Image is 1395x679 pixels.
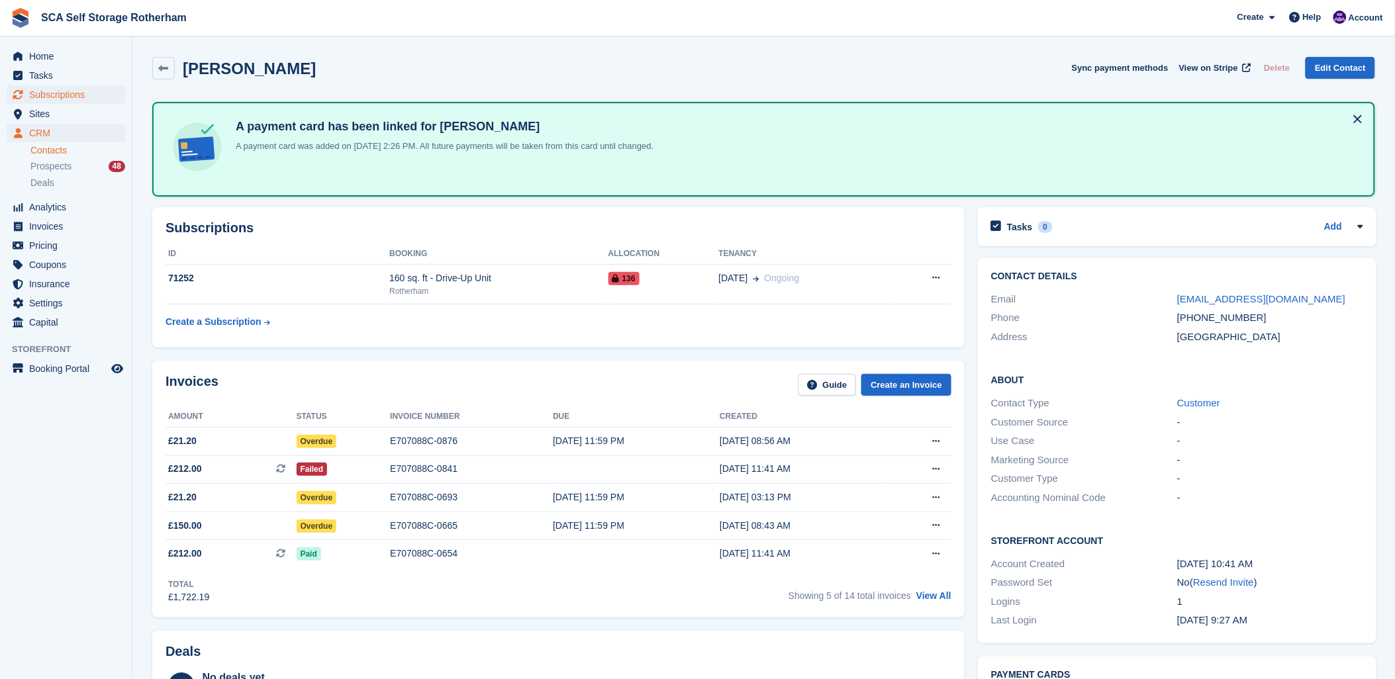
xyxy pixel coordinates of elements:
a: menu [7,255,125,274]
span: Insurance [29,275,109,293]
span: Sites [29,105,109,123]
span: Booking Portal [29,359,109,378]
a: menu [7,359,125,378]
img: stora-icon-8386f47178a22dfd0bd8f6a31ec36ba5ce8667c1dd55bd0f319d3a0aa187defe.svg [11,8,30,28]
span: Overdue [297,520,337,533]
a: Preview store [109,361,125,377]
a: Customer [1177,397,1220,408]
button: Delete [1259,57,1295,79]
div: Customer Source [991,415,1177,430]
div: E707088C-0841 [390,462,553,476]
a: Prospects 48 [30,159,125,173]
span: Create [1237,11,1264,24]
div: 0 [1038,221,1053,233]
div: [GEOGRAPHIC_DATA] [1177,330,1363,345]
span: Subscriptions [29,85,109,104]
a: menu [7,105,125,123]
div: [DATE] 11:59 PM [553,490,720,504]
span: Deals [30,177,54,189]
time: 2025-04-07 08:27:54 UTC [1177,614,1247,625]
a: Contacts [30,144,125,157]
div: 48 [109,161,125,172]
div: Create a Subscription [166,315,262,329]
div: Contact Type [991,396,1177,411]
span: Pricing [29,236,109,255]
div: [DATE] 11:59 PM [553,519,720,533]
span: £21.20 [168,490,197,504]
span: Overdue [297,435,337,448]
a: menu [7,124,125,142]
div: [DATE] 11:41 AM [720,462,887,476]
th: Status [297,406,391,428]
h2: Tasks [1007,221,1033,233]
span: CRM [29,124,109,142]
div: Marketing Source [991,453,1177,468]
h2: [PERSON_NAME] [183,60,316,77]
div: Logins [991,594,1177,610]
th: Allocation [608,244,719,265]
div: Total [168,578,209,590]
div: [PHONE_NUMBER] [1177,310,1363,326]
span: Analytics [29,198,109,216]
span: Account [1349,11,1383,24]
div: E707088C-0654 [390,547,553,561]
p: A payment card was added on [DATE] 2:26 PM. All future payments will be taken from this card unti... [230,140,653,153]
h2: Invoices [166,374,218,396]
span: Paid [297,547,321,561]
a: menu [7,85,125,104]
div: 1 [1177,594,1363,610]
span: Showing 5 of 14 total invoices [789,590,911,601]
span: 136 [608,272,640,285]
div: - [1177,490,1363,506]
span: Overdue [297,491,337,504]
div: - [1177,433,1363,449]
h2: About [991,373,1363,386]
div: Phone [991,310,1177,326]
span: Tasks [29,66,109,85]
a: Add [1324,220,1342,235]
a: menu [7,275,125,293]
div: [DATE] 11:59 PM [553,434,720,448]
div: Accounting Nominal Code [991,490,1177,506]
a: menu [7,217,125,236]
th: Created [720,406,887,428]
div: £1,722.19 [168,590,209,604]
span: Failed [297,463,328,476]
h4: A payment card has been linked for [PERSON_NAME] [230,119,653,134]
a: menu [7,313,125,332]
div: [DATE] 10:41 AM [1177,557,1363,572]
div: 160 sq. ft - Drive-Up Unit [389,271,608,285]
div: [DATE] 08:56 AM [720,434,887,448]
div: Customer Type [991,471,1177,486]
div: Rotherham [389,285,608,297]
div: Password Set [991,575,1177,590]
span: Home [29,47,109,66]
a: menu [7,66,125,85]
div: [DATE] 08:43 AM [720,519,887,533]
div: - [1177,471,1363,486]
th: Amount [166,406,297,428]
span: [DATE] [718,271,747,285]
img: Kelly Neesham [1333,11,1347,24]
a: menu [7,47,125,66]
a: Deals [30,176,125,190]
th: Booking [389,244,608,265]
a: menu [7,236,125,255]
div: Use Case [991,433,1177,449]
span: Ongoing [765,273,800,283]
div: E707088C-0693 [390,490,553,504]
h2: Deals [166,644,201,659]
a: Create a Subscription [166,310,270,334]
a: menu [7,294,125,312]
a: View All [916,590,951,601]
img: card-linked-ebf98d0992dc2aeb22e95c0e3c79077019eb2392cfd83c6a337811c24bc77127.svg [169,119,225,175]
span: Invoices [29,217,109,236]
th: Tenancy [718,244,892,265]
div: No [1177,575,1363,590]
a: View on Stripe [1174,57,1254,79]
div: - [1177,453,1363,468]
div: E707088C-0665 [390,519,553,533]
th: Invoice number [390,406,553,428]
div: Address [991,330,1177,345]
div: [DATE] 11:41 AM [720,547,887,561]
